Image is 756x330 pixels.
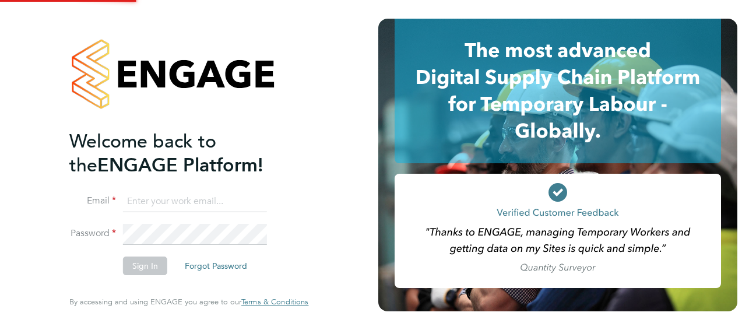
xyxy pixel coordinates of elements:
button: Sign In [123,257,167,275]
a: Terms & Conditions [241,297,308,307]
span: By accessing and using ENGAGE you agree to our [69,297,308,307]
label: Password [69,227,116,240]
button: Forgot Password [175,257,256,275]
h2: ENGAGE Platform! [69,129,297,177]
label: Email [69,195,116,207]
span: Welcome back to the [69,130,216,177]
input: Enter your work email... [123,191,267,212]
